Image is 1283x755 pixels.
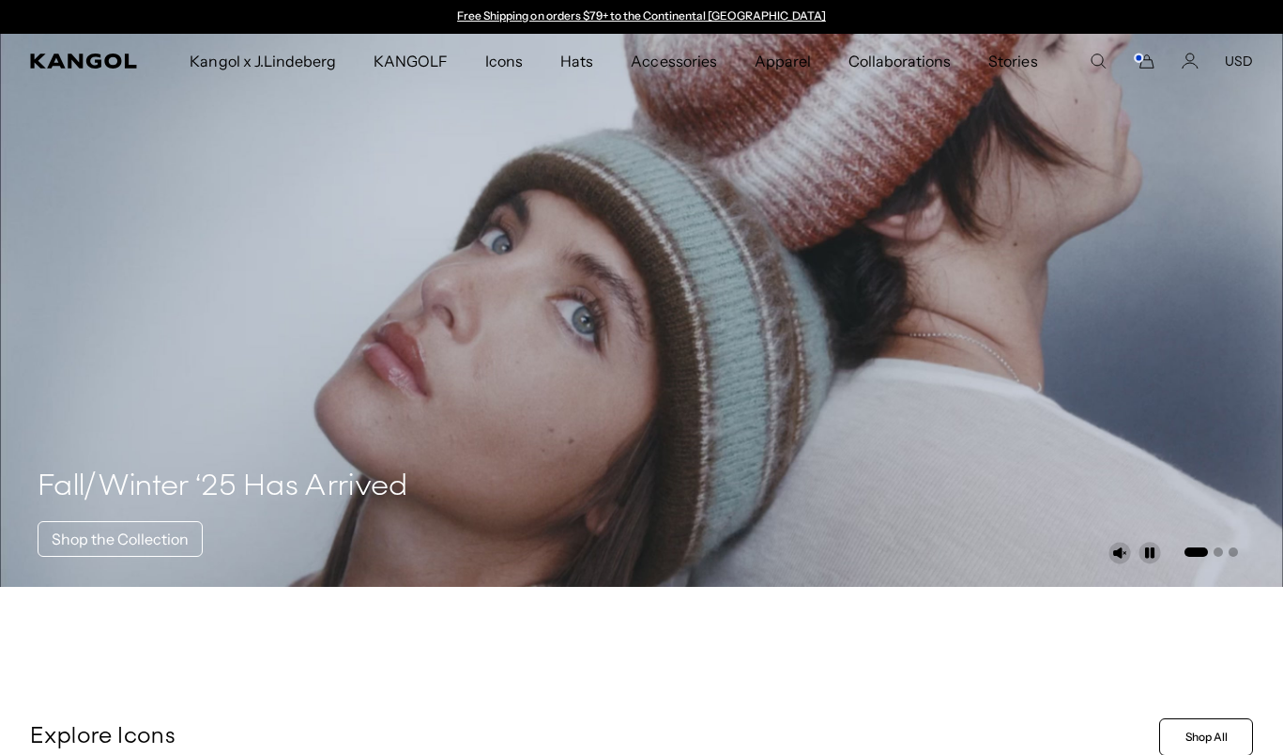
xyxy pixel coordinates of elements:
[736,34,830,88] a: Apparel
[449,9,835,24] slideshow-component: Announcement bar
[38,521,203,557] a: Shop the Collection
[1090,53,1107,69] summary: Search here
[542,34,612,88] a: Hats
[970,34,1056,88] a: Stories
[457,8,826,23] a: Free Shipping on orders $79+ to the Continental [GEOGRAPHIC_DATA]
[1138,542,1161,564] button: Pause
[449,9,835,24] div: 1 of 2
[1182,53,1199,69] a: Account
[38,469,408,506] h4: Fall/Winter ‘25 Has Arrived
[355,34,466,88] a: KANGOLF
[1133,53,1155,69] button: Cart
[560,34,593,88] span: Hats
[1229,547,1238,557] button: Go to slide 3
[1183,544,1238,559] ul: Select a slide to show
[830,34,970,88] a: Collaborations
[988,34,1037,88] span: Stories
[466,34,542,88] a: Icons
[755,34,811,88] span: Apparel
[1108,542,1131,564] button: Unmute
[30,54,138,69] a: Kangol
[612,34,735,88] a: Accessories
[30,723,1152,751] p: Explore Icons
[1225,53,1253,69] button: USD
[374,34,448,88] span: KANGOLF
[848,34,951,88] span: Collaborations
[1214,547,1223,557] button: Go to slide 2
[485,34,523,88] span: Icons
[449,9,835,24] div: Announcement
[631,34,716,88] span: Accessories
[190,34,336,88] span: Kangol x J.Lindeberg
[171,34,355,88] a: Kangol x J.Lindeberg
[1184,547,1208,557] button: Go to slide 1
